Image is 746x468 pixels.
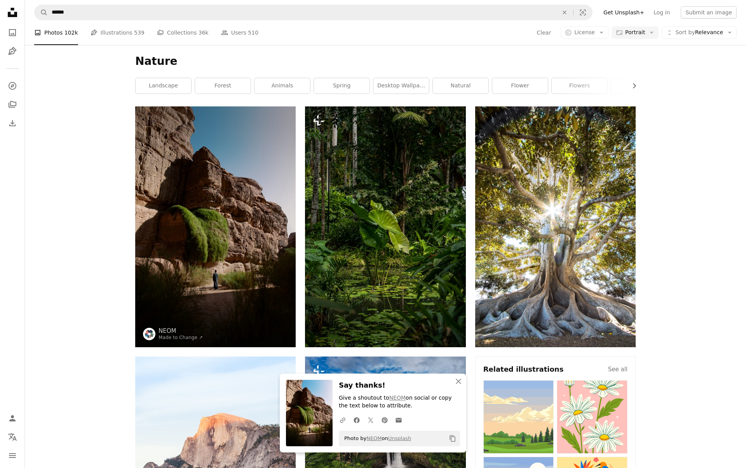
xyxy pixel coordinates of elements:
a: NEOM [159,327,203,335]
a: Log in [649,6,675,19]
form: Find visuals sitewide [34,5,593,20]
span: 539 [134,28,145,37]
button: Clear [556,5,573,20]
a: Log in / Sign up [5,411,20,426]
a: natural [433,78,488,94]
a: See all [608,365,627,374]
a: a lush green forest filled with lots of trees [305,223,465,230]
h1: Nature [135,54,636,68]
a: flower [492,78,548,94]
a: a person standing in front of a rock formation [135,223,296,230]
a: forest [195,78,251,94]
a: Users 510 [221,20,258,45]
button: Clear [537,26,552,39]
a: Made to Change ↗ [159,335,203,340]
span: 36k [199,28,209,37]
button: License [561,26,608,39]
p: Give a shoutout to on social or copy the text below to attribute. [339,394,460,410]
a: Unsplash [388,435,411,441]
a: NEOM [389,395,406,401]
button: Menu [5,448,20,463]
img: sun light passing through green leafed tree [475,106,636,347]
a: Illustrations 539 [91,20,145,45]
img: premium_vector-1697729804286-7dd6c1a04597 [483,380,554,454]
img: premium_vector-1716874671235-95932d850cce [557,380,627,454]
a: Download History [5,115,20,131]
a: Collections [5,97,20,112]
span: Portrait [625,29,645,37]
a: Illustrations [5,43,20,59]
button: scroll list to the right [627,78,636,94]
a: Share on Facebook [350,412,364,428]
a: mountain [611,78,667,94]
a: sun light passing through green leafed tree [475,223,636,230]
span: Sort by [675,29,695,35]
a: desktop wallpaper [373,78,429,94]
img: Go to NEOM's profile [143,328,155,340]
button: Search Unsplash [35,5,48,20]
h3: Say thanks! [339,380,460,391]
a: NEOM [366,435,382,441]
button: Copy to clipboard [446,432,459,445]
a: flowers [552,78,607,94]
span: Relevance [675,29,723,37]
button: Sort byRelevance [662,26,737,39]
a: Share on Pinterest [378,412,392,428]
a: landscape [136,78,191,94]
span: License [574,29,595,35]
button: Submit an image [681,6,737,19]
a: Collections 36k [157,20,209,45]
a: Share over email [392,412,406,428]
a: animals [254,78,310,94]
img: a lush green forest filled with lots of trees [305,106,465,347]
a: Get Unsplash+ [599,6,649,19]
a: Share on Twitter [364,412,378,428]
a: Explore [5,78,20,94]
button: Visual search [573,5,592,20]
h4: Related illustrations [483,365,564,374]
a: Photos [5,25,20,40]
span: Photo by on [340,432,411,445]
button: Language [5,429,20,445]
img: a person standing in front of a rock formation [135,106,296,347]
span: 510 [248,28,258,37]
a: spring [314,78,370,94]
button: Portrait [612,26,659,39]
